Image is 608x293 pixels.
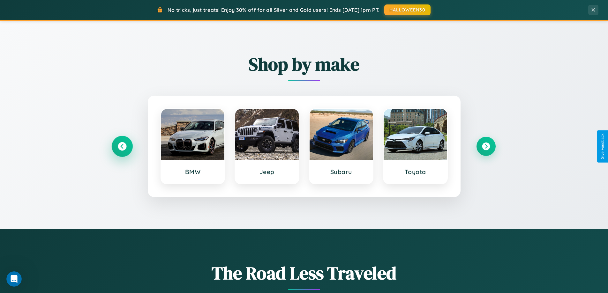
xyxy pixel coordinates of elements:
[168,168,218,176] h3: BMW
[600,134,605,159] div: Give Feedback
[242,168,292,176] h3: Jeep
[6,271,22,287] iframe: Intercom live chat
[384,4,431,15] button: HALLOWEEN30
[316,168,367,176] h3: Subaru
[390,168,441,176] h3: Toyota
[113,261,496,285] h1: The Road Less Traveled
[168,7,379,13] span: No tricks, just treats! Enjoy 30% off for all Silver and Gold users! Ends [DATE] 1pm PT.
[113,52,496,77] h2: Shop by make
